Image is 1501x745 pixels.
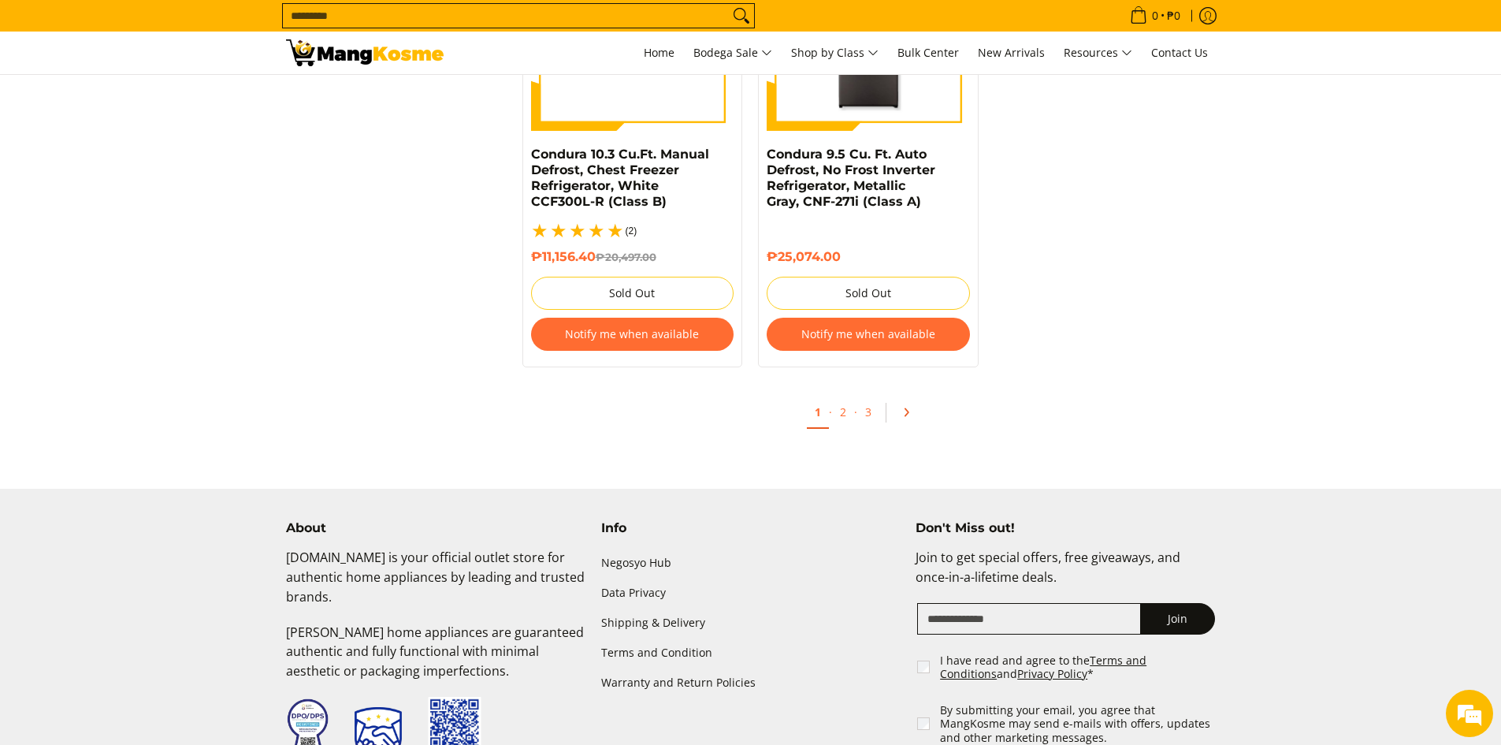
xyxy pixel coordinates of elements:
[82,88,265,109] div: Chat with us now
[1151,45,1208,60] span: Contact Us
[729,4,754,28] button: Search
[1017,666,1087,681] a: Privacy Policy
[978,45,1045,60] span: New Arrivals
[531,147,709,209] a: Condura 10.3 Cu.Ft. Manual Defrost, Chest Freezer Refrigerator, White CCF300L-R (Class B)
[286,548,585,622] p: [DOMAIN_NAME] is your official outlet store for authentic home appliances by leading and trusted ...
[767,147,935,209] a: Condura 9.5 Cu. Ft. Auto Defrost, No Frost Inverter Refrigerator, Metallic Gray, CNF-271i (Class A)
[897,45,959,60] span: Bulk Center
[1064,43,1132,63] span: Resources
[601,669,901,698] a: Warranty and Return Policies
[940,653,1146,682] a: Terms and Conditions
[832,397,854,427] a: 2
[940,654,1217,681] label: I have read and agree to the and *
[286,623,585,697] p: [PERSON_NAME] home appliances are guaranteed authentic and fully functional with minimal aestheti...
[890,32,967,74] a: Bulk Center
[601,548,901,578] a: Negosyo Hub
[258,8,296,46] div: Minimize live chat window
[601,578,901,608] a: Data Privacy
[601,608,901,638] a: Shipping & Delivery
[916,520,1215,536] h4: Don't Miss out!
[8,430,300,486] textarea: Type your message and hit 'Enter'
[767,249,970,265] h6: ₱25,074.00
[791,43,879,63] span: Shop by Class
[783,32,886,74] a: Shop by Class
[1140,603,1215,635] button: Join
[854,404,857,419] span: ·
[829,404,832,419] span: ·
[1125,7,1185,24] span: •
[1056,32,1140,74] a: Resources
[286,520,585,536] h4: About
[1165,10,1183,21] span: ₱0
[531,318,734,351] button: Notify me when available
[596,251,656,263] del: ₱20,497.00
[531,249,734,265] h6: ₱11,156.40
[1143,32,1216,74] a: Contact Us
[601,520,901,536] h4: Info
[970,32,1053,74] a: New Arrivals
[807,397,829,429] a: 1
[286,39,444,66] img: Bodega Sale Refrigerator l Mang Kosme: Home Appliances Warehouse Sale
[531,277,734,310] button: Sold Out
[1150,10,1161,21] span: 0
[685,32,780,74] a: Bodega Sale
[91,199,217,358] span: We're online!
[459,32,1216,74] nav: Main Menu
[940,703,1217,745] label: By submitting your email, you agree that MangKosme may send e-mails with offers, updates and othe...
[636,32,682,74] a: Home
[626,226,637,236] span: (2)
[916,548,1215,603] p: Join to get special offers, free giveaways, and once-in-a-lifetime deals.
[857,397,879,427] a: 3
[767,277,970,310] button: Sold Out
[531,222,626,240] span: 5.0 / 5.0 based on 2 reviews
[644,45,674,60] span: Home
[767,318,970,351] button: Notify me when available
[515,391,1224,441] ul: Pagination
[601,639,901,669] a: Terms and Condition
[693,43,772,63] span: Bodega Sale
